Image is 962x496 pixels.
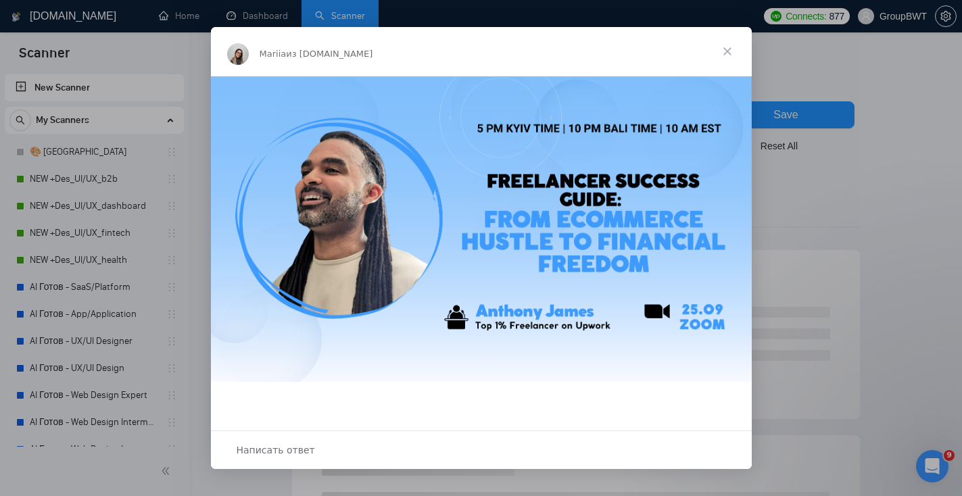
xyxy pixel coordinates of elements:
[286,49,372,59] span: из [DOMAIN_NAME]
[237,441,315,459] span: Написать ответ
[293,405,669,437] div: Happy [DATE]!
[260,49,287,59] span: Mariia
[227,43,249,65] img: Profile image for Mariia
[211,430,752,469] div: Открыть разговор и ответить
[703,27,752,76] span: Закрыть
